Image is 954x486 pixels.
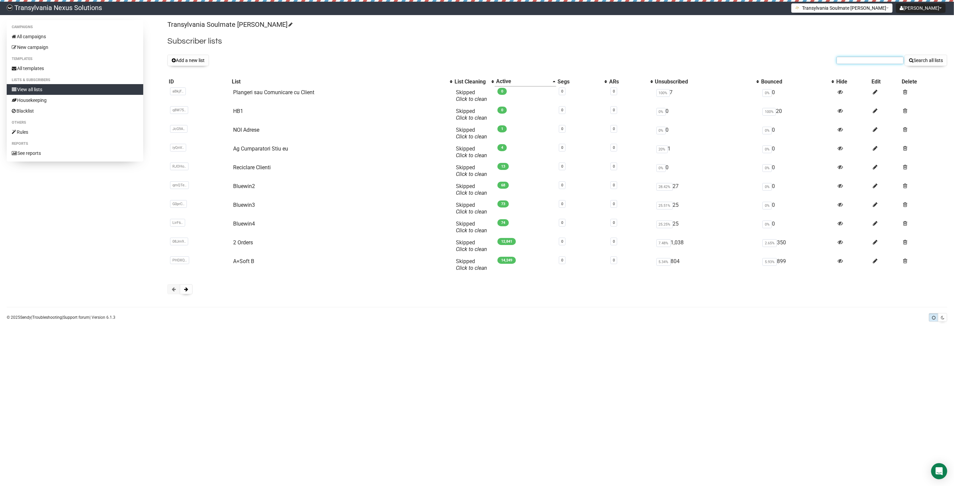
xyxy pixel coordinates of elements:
td: 1,038 [654,237,760,255]
a: 0 [613,183,615,187]
span: 7.48% [656,239,671,247]
td: 25 [654,199,760,218]
td: 0 [654,105,760,124]
a: 0 [613,258,615,262]
span: 14,249 [497,257,516,264]
a: Reciclare Clienti [233,164,271,171]
a: Click to clean [456,96,487,102]
div: Segs [558,78,601,85]
div: ID [169,78,229,85]
div: List [232,78,446,85]
td: 0 [654,162,760,180]
div: Bounced [761,78,828,85]
p: © 2025 | | | Version 6.1.3 [7,314,115,321]
a: Click to clean [456,265,487,271]
th: Delete: No sort applied, sorting is disabled [901,77,947,86]
img: 586cc6b7d8bc403f0c61b981d947c989 [7,5,13,11]
span: 0% [762,164,772,172]
a: 0 [561,221,563,225]
span: 0% [762,202,772,209]
a: View all lists [7,84,143,95]
a: Rules [7,127,143,137]
a: 0 [613,89,615,94]
span: Skipped [456,239,487,252]
span: 28.42% [656,183,673,191]
a: 2 Orders [233,239,253,246]
div: List Cleaning [455,78,488,85]
div: ARs [609,78,647,85]
span: 74 [497,219,509,226]
th: Bounced: No sort applied, activate to apply an ascending sort [760,77,835,86]
li: Reports [7,140,143,148]
th: Segs: No sort applied, activate to apply an ascending sort [556,77,608,86]
a: New campaign [7,42,143,53]
th: Hide: No sort applied, sorting is disabled [835,77,870,86]
span: Skipped [456,89,487,102]
span: 100% [762,108,776,116]
td: 7 [654,86,760,105]
th: List Cleaning: No sort applied, activate to apply an ascending sort [453,77,495,86]
span: LirF6.. [170,219,185,227]
span: 4 [497,144,507,151]
span: 0% [762,221,772,228]
span: Skipped [456,108,487,121]
td: 0 [760,86,835,105]
td: 899 [760,255,835,274]
a: Ag Cumparatori Stiu eu [233,145,288,152]
span: 5.93% [762,258,777,266]
h2: Subscriber lists [167,35,947,47]
a: Troubleshooting [32,315,62,320]
a: 0 [613,221,615,225]
a: Bluewin2 [233,183,255,189]
a: Sendy [20,315,31,320]
th: Active: Ascending sort applied, activate to apply a descending sort [495,77,556,86]
td: 0 [760,124,835,143]
td: 350 [760,237,835,255]
td: 0 [760,199,835,218]
span: aBkjF.. [170,87,186,95]
span: 25.51% [656,202,673,209]
span: PHDXQ.. [170,256,189,264]
a: 0 [561,164,563,169]
span: 0% [762,183,772,191]
span: 73 [497,200,509,207]
div: Edit [872,78,899,85]
span: Skipped [456,202,487,215]
span: 25.25% [656,221,673,228]
a: Click to clean [456,246,487,252]
a: 0 [561,183,563,187]
li: Campaigns [7,23,143,31]
span: q8W75.. [170,106,188,114]
span: Skipped [456,145,487,159]
span: 0% [762,145,772,153]
span: 12,841 [497,238,516,245]
a: 0 [613,145,615,150]
th: Edit: No sort applied, sorting is disabled [870,77,901,86]
td: 1 [654,143,760,162]
span: Skipped [456,258,487,271]
td: 0 [760,180,835,199]
button: [PERSON_NAME] [896,3,946,13]
span: 20% [656,145,668,153]
td: 25 [654,218,760,237]
td: 0 [760,143,835,162]
span: qmQTe.. [170,181,189,189]
span: 08Jm9.. [170,238,188,245]
a: Bluewin4 [233,221,255,227]
a: 0 [613,239,615,244]
div: Open Intercom Messenger [931,463,947,479]
span: 5.34% [656,258,671,266]
a: A+Soft B [233,258,254,264]
span: 68 [497,182,509,189]
td: 20 [760,105,835,124]
a: Housekeeping [7,95,143,106]
a: Click to clean [456,208,487,215]
span: 13 [497,163,509,170]
li: Templates [7,55,143,63]
a: All templates [7,63,143,74]
a: 0 [613,164,615,169]
div: Hide [836,78,869,85]
span: Skipped [456,183,487,196]
a: Bluewin3 [233,202,255,208]
a: 0 [561,258,563,262]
